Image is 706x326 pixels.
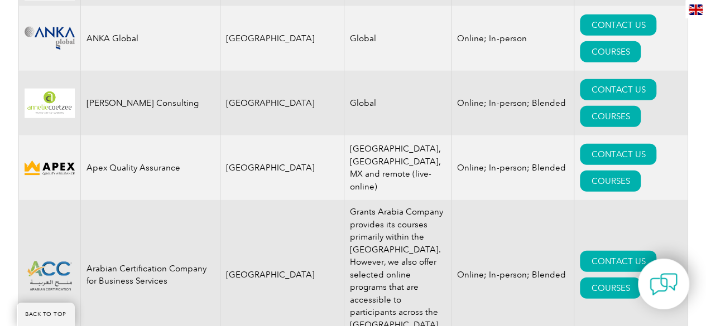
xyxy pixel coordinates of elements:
[689,4,703,15] img: en
[25,89,75,118] img: 4c453107-f848-ef11-a316-002248944286-logo.png
[452,6,574,71] td: Online; In-person
[580,144,656,165] a: CONTACT US
[220,135,344,200] td: [GEOGRAPHIC_DATA]
[344,71,452,135] td: Global
[344,135,452,200] td: [GEOGRAPHIC_DATA], [GEOGRAPHIC_DATA], MX and remote (live-online)
[80,135,220,200] td: Apex Quality Assurance
[580,79,656,100] a: CONTACT US
[25,159,75,177] img: cdfe6d45-392f-f011-8c4d-000d3ad1ee32-logo.png
[452,71,574,135] td: Online; In-person; Blended
[25,256,75,293] img: 492f51fa-3263-f011-bec1-000d3acb86eb-logo.png
[80,6,220,71] td: ANKA Global
[220,6,344,71] td: [GEOGRAPHIC_DATA]
[80,71,220,135] td: [PERSON_NAME] Consulting
[452,135,574,200] td: Online; In-person; Blended
[220,71,344,135] td: [GEOGRAPHIC_DATA]
[580,171,641,192] a: COURSES
[650,270,678,298] img: contact-chat.png
[17,303,75,326] a: BACK TO TOP
[580,251,656,272] a: CONTACT US
[344,6,452,71] td: Global
[580,14,656,36] a: CONTACT US
[25,27,75,50] img: c09c33f4-f3a0-ea11-a812-000d3ae11abd-logo.png
[580,106,641,127] a: COURSES
[580,278,641,299] a: COURSES
[580,41,641,62] a: COURSES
